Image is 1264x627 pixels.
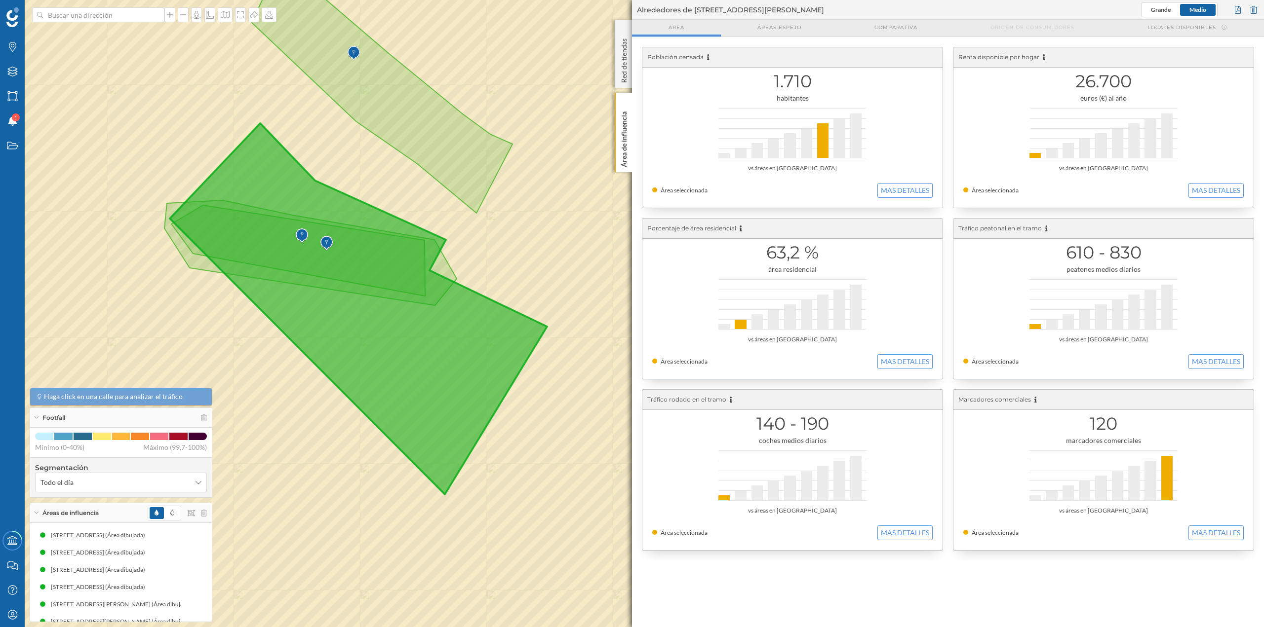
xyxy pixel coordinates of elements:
[652,243,933,262] h1: 63,2 %
[14,112,17,122] span: 1
[1188,354,1244,369] button: MAS DETALLES
[877,183,933,198] button: MAS DETALLES
[320,233,333,253] img: Marker
[42,413,65,422] span: Footfall
[6,7,19,27] img: Geoblink Logo
[51,565,150,575] div: [STREET_ADDRESS] (Área dibujada)
[972,186,1019,194] span: Área seleccionada
[661,358,708,365] span: Área seleccionada
[972,358,1019,365] span: Área seleccionada
[296,226,308,246] img: Marker
[652,414,933,433] h1: 140 - 190
[652,436,933,445] div: coches medios diarios
[1189,6,1206,13] span: Medio
[20,7,55,16] span: Soporte
[877,354,933,369] button: MAS DETALLES
[348,43,360,63] img: Marker
[877,525,933,540] button: MAS DETALLES
[963,334,1244,344] div: vs áreas en [GEOGRAPHIC_DATA]
[963,264,1244,274] div: peatones medios diarios
[953,219,1254,239] div: Tráfico peatonal en el tramo
[642,390,943,410] div: Tráfico rodado en el tramo
[953,47,1254,68] div: Renta disponible por hogar
[35,443,84,452] span: Mínimo (0-40%)
[963,243,1244,262] h1: 610 - 830
[652,334,933,344] div: vs áreas en [GEOGRAPHIC_DATA]
[51,548,150,557] div: [STREET_ADDRESS] (Área dibujada)
[51,617,197,627] div: [STREET_ADDRESS][PERSON_NAME] (Área dibujada)
[1147,24,1216,31] span: Locales disponibles
[963,436,1244,445] div: marcadores comerciales
[652,264,933,274] div: área residencial
[642,47,943,68] div: Población censada
[619,108,629,167] p: Área de influencia
[652,163,933,173] div: vs áreas en [GEOGRAPHIC_DATA]
[953,390,1254,410] div: Marcadores comerciales
[143,443,207,452] span: Máximo (99,7-100%)
[1151,6,1171,13] span: Grande
[652,72,933,91] h1: 1.710
[1188,525,1244,540] button: MAS DETALLES
[963,163,1244,173] div: vs áreas en [GEOGRAPHIC_DATA]
[963,414,1244,433] h1: 120
[963,72,1244,91] h1: 26.700
[51,582,150,592] div: [STREET_ADDRESS] (Área dibujada)
[874,24,917,31] span: Comparativa
[963,506,1244,516] div: vs áreas en [GEOGRAPHIC_DATA]
[637,5,824,15] span: Alrededores de [STREET_ADDRESS][PERSON_NAME]
[51,530,150,540] div: [STREET_ADDRESS] (Área dibujada)
[757,24,801,31] span: Áreas espejo
[40,478,74,487] span: Todo el día
[963,93,1244,103] div: euros (€) al año
[35,463,207,473] h4: Segmentación
[669,24,684,31] span: Area
[42,509,99,517] span: Áreas de influencia
[972,529,1019,536] span: Área seleccionada
[51,599,197,609] div: [STREET_ADDRESS][PERSON_NAME] (Área dibujada)
[990,24,1074,31] span: Origen de consumidores
[661,186,708,194] span: Área seleccionada
[619,35,629,83] p: Red de tiendas
[652,506,933,516] div: vs áreas en [GEOGRAPHIC_DATA]
[652,93,933,103] div: habitantes
[642,219,943,239] div: Porcentaje de área residencial
[1188,183,1244,198] button: MAS DETALLES
[661,529,708,536] span: Área seleccionada
[44,392,183,402] span: Haga click en una calle para analizar el tráfico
